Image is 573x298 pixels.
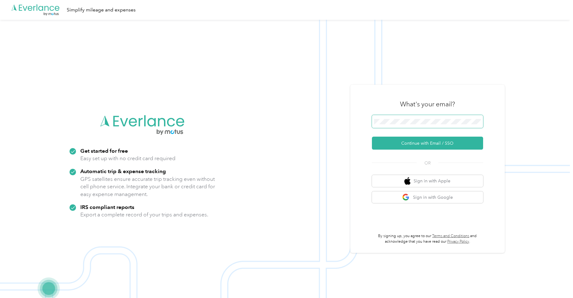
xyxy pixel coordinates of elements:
[447,239,469,244] a: Privacy Policy
[402,194,410,201] img: google logo
[417,160,438,166] span: OR
[80,155,175,162] p: Easy set up with no credit card required
[80,147,128,154] strong: Get started for free
[372,175,483,187] button: apple logoSign in with Apple
[372,137,483,150] button: Continue with Email / SSO
[372,233,483,244] p: By signing up, you agree to our and acknowledge that you have read our .
[67,6,136,14] div: Simplify mileage and expenses
[432,234,469,238] a: Terms and Conditions
[372,191,483,203] button: google logoSign in with Google
[80,204,134,210] strong: IRS compliant reports
[80,175,215,198] p: GPS satellites ensure accurate trip tracking even without cell phone service. Integrate your bank...
[80,211,208,219] p: Export a complete record of your trips and expenses.
[80,168,166,174] strong: Automatic trip & expense tracking
[404,177,411,185] img: apple logo
[400,100,455,109] h3: What's your email?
